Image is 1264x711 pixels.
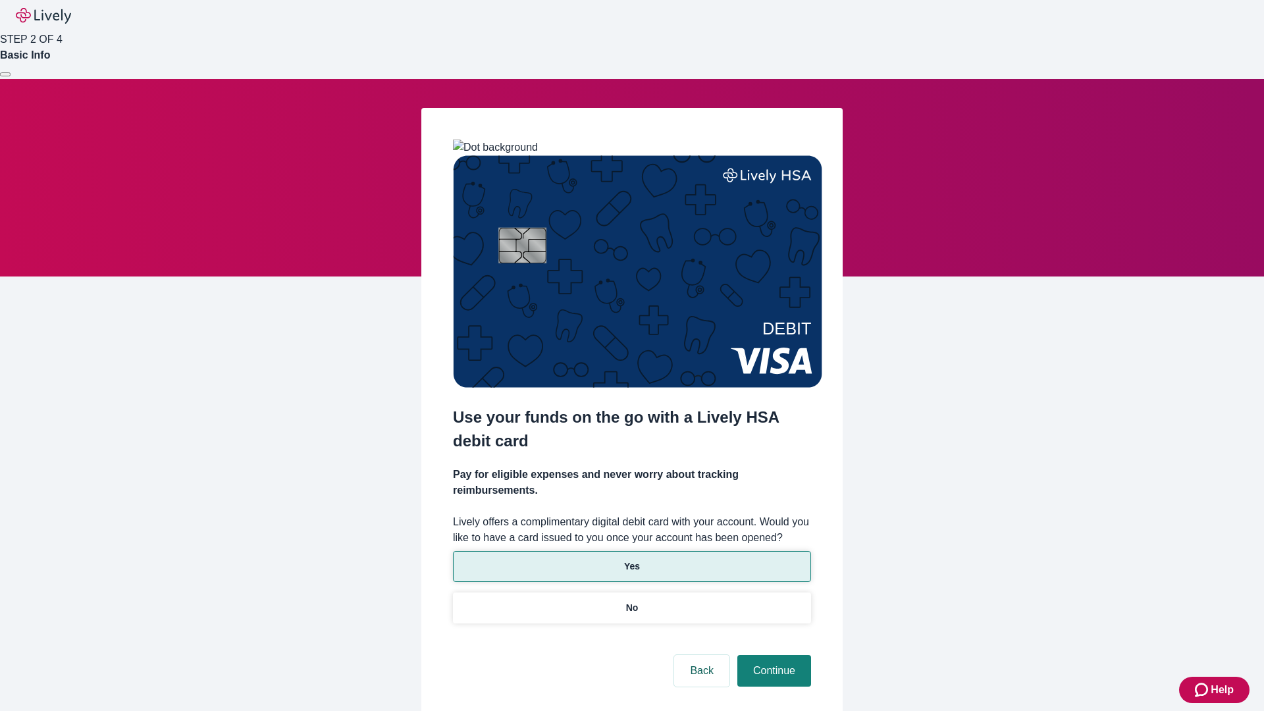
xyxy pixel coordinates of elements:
[737,655,811,687] button: Continue
[453,551,811,582] button: Yes
[626,601,639,615] p: No
[453,406,811,453] h2: Use your funds on the go with a Lively HSA debit card
[1179,677,1250,703] button: Zendesk support iconHelp
[453,514,811,546] label: Lively offers a complimentary digital debit card with your account. Would you like to have a card...
[1195,682,1211,698] svg: Zendesk support icon
[674,655,729,687] button: Back
[453,592,811,623] button: No
[16,8,71,24] img: Lively
[1211,682,1234,698] span: Help
[453,140,538,155] img: Dot background
[453,467,811,498] h4: Pay for eligible expenses and never worry about tracking reimbursements.
[453,155,822,388] img: Debit card
[624,560,640,573] p: Yes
